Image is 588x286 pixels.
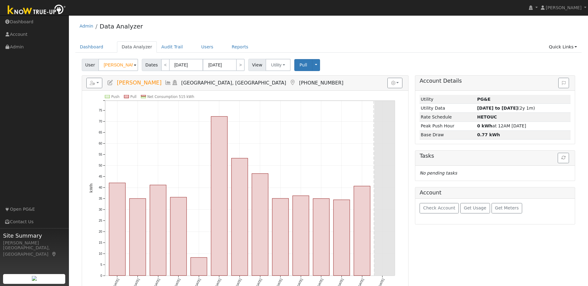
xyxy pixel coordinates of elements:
[5,3,69,17] img: Know True-Up
[75,41,108,53] a: Dashboard
[420,104,476,113] td: Utility Data
[420,122,476,130] td: Peak Push Hour
[420,130,476,139] td: Base Draw
[420,95,476,104] td: Utility
[32,276,37,281] img: retrieve
[157,41,187,53] a: Audit Trail
[248,59,266,71] span: View
[98,59,138,71] input: Select a User
[289,80,296,86] a: Map
[107,80,114,86] a: Edit User (38611)
[3,240,66,246] div: [PERSON_NAME]
[558,78,569,88] button: Issue History
[236,59,245,71] a: >
[477,123,492,128] strong: 0 kWh
[3,231,66,240] span: Site Summary
[477,97,491,102] strong: ID: 17397244, authorized: 10/11/25
[420,190,441,196] h5: Account
[181,80,286,86] span: [GEOGRAPHIC_DATA], [GEOGRAPHIC_DATA]
[477,106,518,111] strong: [DATE] to [DATE]
[558,153,569,163] button: Refresh
[171,80,178,86] a: Login As (last Never)
[420,113,476,122] td: Rate Schedule
[100,23,143,30] a: Data Analyzer
[420,203,459,213] button: Check Account
[420,78,571,84] h5: Account Details
[546,5,582,10] span: [PERSON_NAME]
[460,203,490,213] button: Get Usage
[3,245,66,258] div: [GEOGRAPHIC_DATA], [GEOGRAPHIC_DATA]
[294,59,312,71] button: Pull
[477,132,500,137] strong: 0.77 kWh
[51,252,57,257] a: Map
[492,203,522,213] button: Get Meters
[300,62,307,67] span: Pull
[476,122,571,130] td: at 12AM [DATE]
[423,205,455,210] span: Check Account
[477,106,535,111] span: (2y 1m)
[420,153,571,159] h5: Tasks
[82,59,99,71] span: User
[544,41,582,53] a: Quick Links
[161,59,170,71] a: <
[477,115,497,119] strong: F
[464,205,486,210] span: Get Usage
[299,80,343,86] span: [PHONE_NUMBER]
[117,80,161,86] span: [PERSON_NAME]
[495,205,519,210] span: Get Meters
[117,41,157,53] a: Data Analyzer
[142,59,161,71] span: Dates
[227,41,253,53] a: Reports
[80,24,93,28] a: Admin
[165,80,171,86] a: Multi-Series Graph
[197,41,218,53] a: Users
[266,59,291,71] button: Utility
